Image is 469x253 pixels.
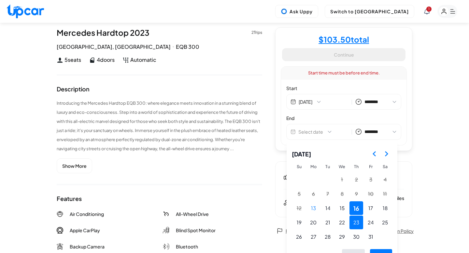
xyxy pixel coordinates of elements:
[286,85,401,91] label: Start
[292,147,311,161] span: [DATE]
[364,216,377,229] button: Friday, October 24th, 2025
[364,201,377,215] button: Friday, October 17th, 2025
[325,5,414,18] button: Switch to [GEOGRAPHIC_DATA]
[321,230,334,244] button: Tuesday, October 28th, 2025
[335,187,349,201] button: Wednesday, October 8th, 2025
[57,227,63,233] img: Apple CarPlay
[70,211,104,217] span: Air Conditioning
[349,161,363,172] th: Thursday
[335,161,349,172] th: Wednesday
[286,115,401,121] label: End
[319,35,369,43] h4: $ 103.50 total
[57,43,262,51] div: [GEOGRAPHIC_DATA], [GEOGRAPHIC_DATA] EQB 300
[378,173,392,186] button: Saturday, October 4th, 2025
[306,230,320,244] button: Monday, October 27th, 2025
[349,187,363,201] button: Thursday, October 9th, 2025
[321,201,334,215] button: Tuesday, October 14th, 2025
[163,211,169,217] img: All-Wheel Drive
[292,230,306,244] button: Sunday, October 26th, 2025
[351,98,353,106] span: |
[349,201,363,215] button: Thursday, October 16th, 2025, selected
[349,216,363,229] button: Thursday, October 23rd, 2025
[283,173,291,180] img: free-cancel
[292,201,306,215] button: Sunday, October 12th, 2025
[286,228,314,234] span: Flag This Ride
[364,230,377,244] button: Friday, October 31st, 2025
[378,201,392,215] button: Saturday, October 18th, 2025
[57,196,82,202] div: Features
[426,7,432,12] span: You have new notifications
[176,243,198,250] span: Bluetooth
[292,161,392,244] table: October 2025
[321,187,334,201] button: Tuesday, October 7th, 2025
[378,187,392,201] button: Saturday, October 11th, 2025
[57,99,262,153] p: Introducing the Mercedes Hardtop EQB 300: where elegance meets innovation in a stunning blend of ...
[378,216,392,229] button: Saturday, October 25th, 2025
[176,227,216,233] span: Blind Spot Monitor
[335,173,349,186] button: Wednesday, October 1st, 2025
[97,56,115,64] span: 4 doors
[57,86,90,92] div: Description
[163,243,169,250] img: Bluetooth
[349,173,363,186] button: Thursday, October 2nd, 2025
[306,216,320,229] button: Monday, October 20th, 2025
[251,31,262,34] div: 2 Trips
[292,187,306,201] button: Sunday, October 5th, 2025
[57,211,63,217] img: Air Conditioning
[277,228,283,234] img: flag.svg
[298,128,346,135] button: Select date
[306,187,320,201] button: Monday, October 6th, 2025
[320,161,335,172] th: Tuesday
[64,56,81,64] span: 5 seats
[349,230,363,244] button: Thursday, October 30th, 2025
[335,230,349,244] button: Wednesday, October 29th, 2025
[292,161,306,172] th: Sunday
[282,48,405,61] button: Continue
[299,99,348,105] button: [DATE]
[57,27,262,38] div: Mercedes Hardtop 2023
[283,198,291,206] img: distance-included
[70,243,105,250] span: Backup Camera
[163,227,169,233] img: Blind Spot Monitor
[378,161,392,172] th: Saturday
[321,216,334,229] button: Tuesday, October 21st, 2025
[275,5,318,18] button: Ask Uppy
[130,56,156,64] span: Automatic
[335,216,349,229] button: Wednesday, October 22nd, 2025
[364,187,377,201] button: Friday, October 10th, 2025
[70,227,100,233] span: Apple CarPlay
[364,173,377,186] button: Friday, October 3rd, 2025
[292,216,306,229] button: Sunday, October 19th, 2025
[281,8,287,15] img: Uppy
[363,161,378,172] th: Friday
[335,201,349,215] button: Wednesday, October 15th, 2025
[57,243,63,250] img: Backup Camera
[351,128,353,136] span: |
[369,148,380,160] button: Go to the Previous Month
[424,8,430,14] div: View Notifications
[176,211,209,217] span: All-Wheel Drive
[306,201,320,215] button: Today, Monday, October 13th, 2025
[306,161,320,172] th: Monday
[7,4,44,18] img: Upcar Logo
[57,158,92,173] button: Show More
[380,148,392,160] button: Go to the Next Month
[281,67,406,80] div: Start time must be before end time.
